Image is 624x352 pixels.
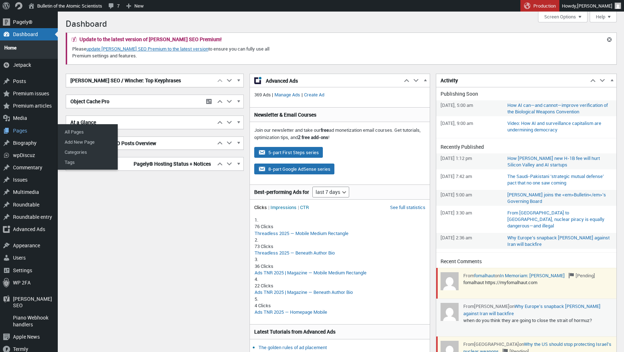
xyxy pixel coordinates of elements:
[254,188,309,196] h3: Best-performing Ads for
[441,173,504,186] span: [DATE] 7:42 am
[463,303,601,317] a: Why Europe’s snapback [PERSON_NAME] against Iran will backfire
[255,256,425,262] div: 3.
[566,272,595,279] span: [Pending]
[254,91,426,99] p: 369 Ads | |
[441,234,504,247] span: [DATE] 2:36 am
[254,147,323,158] button: 5-part First Steps series
[507,191,612,204] a: Edit “Vesa Koivumaa joins the <em>Bulletin</em>’s Governing Board”
[441,258,612,265] h3: Recent Comments
[255,302,425,309] div: 4 Clicks
[255,263,425,269] div: 36 Clicks
[436,74,588,87] h2: Activity
[577,3,612,9] span: [PERSON_NAME]
[66,137,215,150] h2: [PERSON_NAME] SEO Posts Overview
[60,147,117,157] a: Categories
[66,116,215,129] h2: At a Glance
[71,45,290,60] p: Please to ensure you can fully use all Premium settings and features.
[66,95,202,108] h2: Object Cache Pro
[441,102,504,115] span: [DATE], 5:00 am
[441,209,504,229] span: [DATE] 3:30 am
[273,91,302,98] a: Manage Ads
[303,91,326,98] a: Create Ad
[255,230,348,236] a: Threadless 2025 — Mobile Medium Rectangle
[441,120,504,133] span: [DATE], 9:00 am
[590,12,617,22] button: Help
[390,204,425,210] a: See full statistics
[254,127,426,141] p: Join our newsletter and take our ad monetization email courses. Get tutorials, optimization tips,...
[255,296,425,302] div: 5.
[255,269,367,276] a: Ads TNR 2025 | Magazine — Mobile Medium Rectangle
[507,102,612,115] a: Edit “How AI can—and cannot—improve verification of the Biological Weapons Convention”
[507,234,612,247] a: Edit “Why Europe’s snapback gamble against Iran will backfire”
[255,276,425,282] div: 4.
[463,272,612,279] p: From on
[60,127,117,137] a: All Pages
[79,37,222,42] h2: Update to the latest version of [PERSON_NAME] SEO Premium!
[254,111,426,118] h3: Newsletter & Email Courses
[86,45,208,52] a: update [PERSON_NAME] SEO Premium to the latest version
[60,157,117,167] a: Tags
[255,309,327,315] a: Ads TNR 2025 — Homepage Mobile
[255,289,353,295] a: Ads TNR 2025 | Magazine — Beneath Author Bio
[254,328,426,335] h3: Latest Tutorials from Advanced Ads
[254,204,269,210] li: Clicks
[259,344,327,351] a: The golden rules of ad placement
[255,243,425,249] div: 73 Clicks
[441,155,504,168] span: [DATE] 1:12 pm
[255,217,425,223] div: 1.
[507,120,612,133] a: Edit “Video: How AI and surveillance capitalism are undermining democracy”
[441,191,504,204] span: [DATE] 5:00 am
[507,173,612,186] a: Edit “The Saudi-Pakistani ‘strategic mutual defense’ pact that no one saw coming”
[500,272,565,279] a: In Memoriam: [PERSON_NAME]
[60,137,117,147] a: Add New Page
[266,77,398,84] span: Advanced Ads
[474,341,519,347] cite: [GEOGRAPHIC_DATA]
[255,236,425,243] div: 2.
[463,279,537,286] p: fomalhaut https://myfomalhaut.com
[66,15,617,31] h1: Dashboard
[441,90,612,97] h3: Publishing Soon
[321,127,329,133] strong: free
[270,204,299,210] li: Impressions
[66,157,215,170] h2: Pagely® Hosting Status + Notices
[507,209,612,229] a: Edit “From Zaporizhzhia to Natanz, nuclear piracy is equally dangerous—and illegal”
[474,272,495,279] a: fomalhaut
[255,249,335,256] a: Threadless 2025 — Beneath Author Bio
[300,204,309,210] li: CTR
[254,164,334,174] button: 8-part Google AdSense series
[66,74,215,87] h2: [PERSON_NAME] SEO / Wincher: Top Keyphrases
[463,303,612,317] p: From on
[463,317,592,323] p: when do you think they are going to close the strait of hormuz?
[255,282,425,289] div: 22 Clicks
[441,143,612,151] h3: Recently Published
[538,12,588,22] button: Screen Options
[255,223,425,230] div: 76 Clicks
[298,134,328,140] strong: 2 free add-ons
[507,155,612,168] a: Edit “How Trump’s new H-1B fee will hurt Silicon Valley and AI startups”
[474,303,510,309] cite: [PERSON_NAME]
